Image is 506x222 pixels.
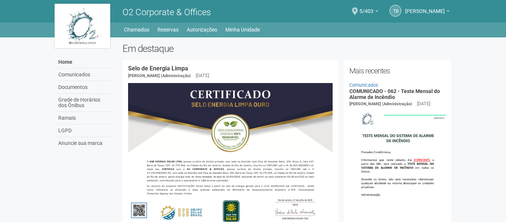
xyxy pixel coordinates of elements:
a: 5/403 [359,9,378,15]
span: [PERSON_NAME] (Administração) [128,73,191,78]
img: logo.jpg [55,4,110,48]
a: COMUNICADO - 062 - Teste Mensal do Alarme de Incêndio [349,88,440,100]
span: O2 Corporate & Offices [123,7,211,17]
a: Comunicados [349,82,378,88]
a: [PERSON_NAME] [405,9,450,15]
span: [PERSON_NAME] (Administração) [349,102,412,106]
span: 5/403 [359,1,373,14]
a: LGPD [56,125,111,137]
div: [DATE] [417,100,430,107]
a: Selo de Energia Limpa [128,65,188,72]
a: Grade de Horários dos Ônibus [56,94,111,112]
div: [DATE] [196,72,209,79]
a: Ramais [56,112,111,125]
a: TB [389,5,401,17]
a: Autorizações [187,24,217,35]
a: Chamados [124,24,149,35]
a: Minha Unidade [225,24,260,35]
a: Reservas [157,24,179,35]
a: Home [56,56,111,69]
h2: Em destaque [123,43,452,54]
span: Tatiana Buxbaum Grecco [405,1,445,14]
a: Anuncie sua marca [56,137,111,149]
a: Documentos [56,81,111,94]
a: Comunicados [56,69,111,81]
h2: Mais recentes [349,65,446,76]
